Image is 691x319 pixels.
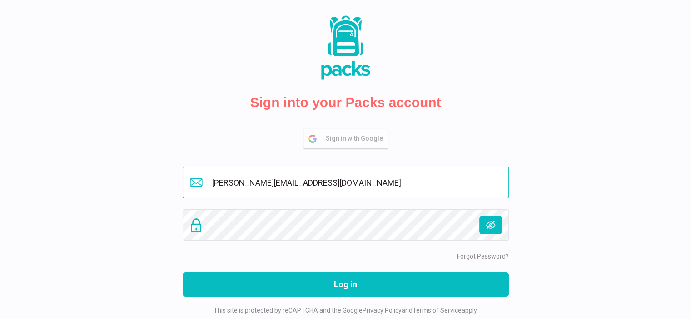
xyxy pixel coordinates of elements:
span: Sign in with Google [326,129,388,148]
h2: Sign into your Packs account [250,94,441,111]
button: Log in [183,272,509,297]
button: Sign in with Google [303,129,388,148]
a: Privacy Policy [363,307,402,314]
p: This site is protected by reCAPTCHA and the Google and apply. [214,306,478,315]
a: Terms of Service [413,307,462,314]
a: Forgot Password? [457,253,509,260]
img: Packs Logo [300,14,391,82]
input: Email address [183,167,509,198]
